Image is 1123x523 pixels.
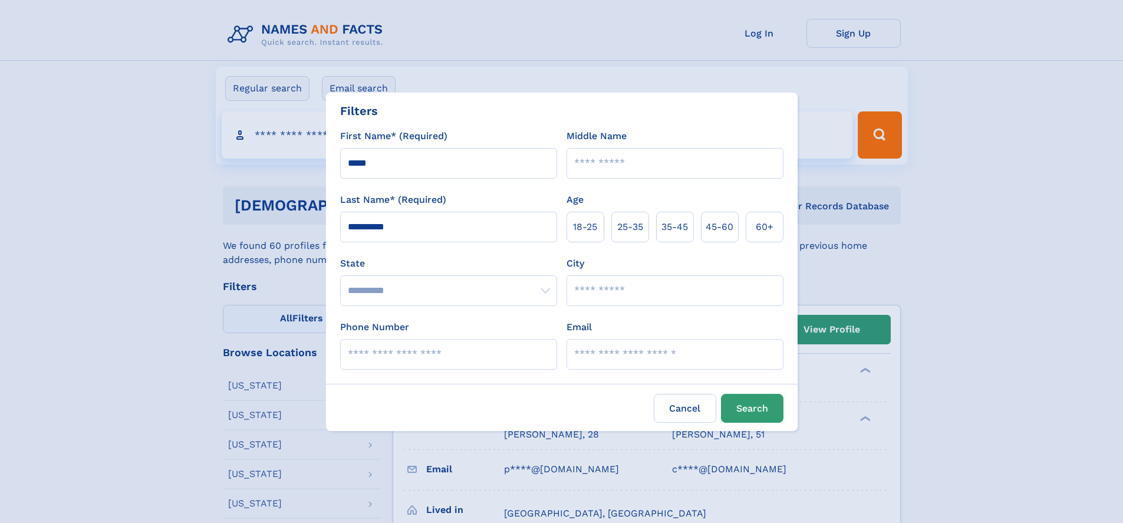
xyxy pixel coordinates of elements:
span: 35‑45 [661,220,688,234]
div: Filters [340,102,378,120]
span: 25‑35 [617,220,643,234]
label: Middle Name [567,129,627,143]
label: Last Name* (Required) [340,193,446,207]
label: Email [567,320,592,334]
span: 18‑25 [573,220,597,234]
label: First Name* (Required) [340,129,447,143]
label: Phone Number [340,320,409,334]
span: 60+ [756,220,773,234]
label: City [567,256,584,271]
label: State [340,256,557,271]
button: Search [721,394,783,423]
span: 45‑60 [706,220,733,234]
label: Cancel [654,394,716,423]
label: Age [567,193,584,207]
